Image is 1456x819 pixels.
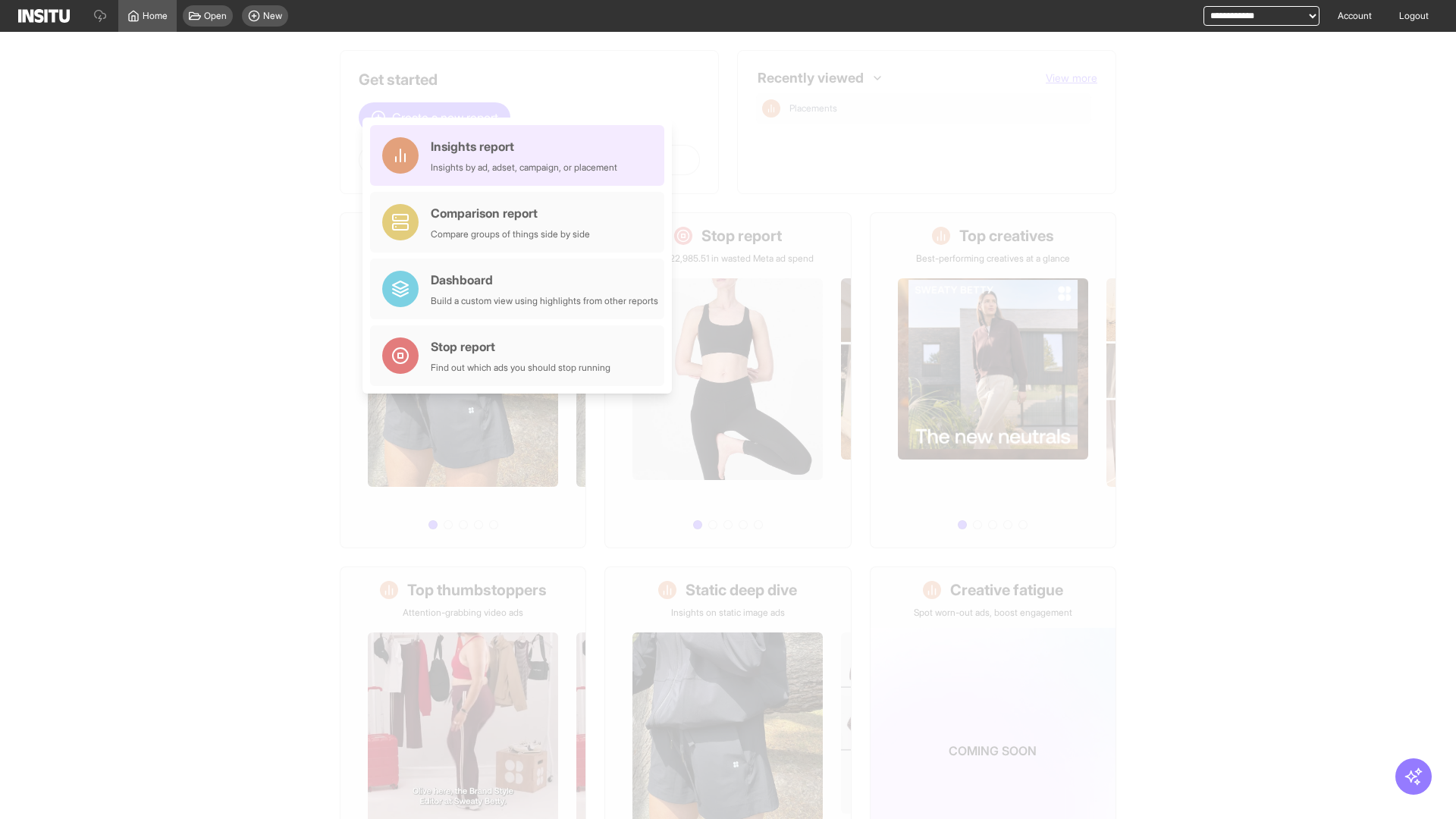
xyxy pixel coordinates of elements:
[431,295,658,307] div: Build a custom view using highlights from other reports
[431,362,610,374] div: Find out which ads you should stop running
[204,10,227,22] span: Open
[431,337,610,356] div: Stop report
[431,271,658,289] div: Dashboard
[431,162,617,174] div: Insights by ad, adset, campaign, or placement
[263,10,282,22] span: New
[18,9,70,23] img: Logo
[431,204,590,222] div: Comparison report
[143,10,168,22] span: Home
[431,228,590,240] div: Compare groups of things side by side
[431,137,617,155] div: Insights report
